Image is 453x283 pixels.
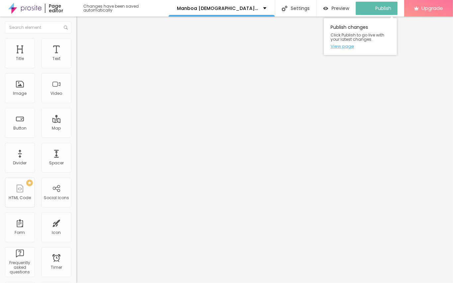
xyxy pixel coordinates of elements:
[421,5,443,11] span: Upgrade
[356,2,398,15] button: Publish
[13,161,27,165] div: Divider
[16,56,24,61] div: Title
[282,6,287,11] img: Icone
[332,6,349,11] span: Preview
[15,230,25,235] div: Form
[51,265,62,270] div: Timer
[83,4,169,12] div: Changes have been saved automatically
[9,196,31,200] div: HTML Code
[13,126,27,131] div: Button
[5,22,71,33] input: Search element
[76,17,453,283] iframe: Editor
[331,33,390,41] span: Click Publish to go live with your latest changes.
[51,91,62,96] div: Video
[52,230,61,235] div: Icon
[52,56,60,61] div: Text
[317,2,356,15] button: Preview
[7,260,33,275] div: Frequently asked questions
[177,6,258,11] p: Manboa [DEMOGRAPHIC_DATA][MEDICAL_DATA] Capsules [GEOGRAPHIC_DATA]
[324,18,397,55] div: Publish changes
[375,6,391,11] span: Publish
[13,91,27,96] div: Image
[323,6,328,11] img: view-1.svg
[49,161,64,165] div: Spacer
[64,26,68,29] img: Icone
[331,44,390,48] a: View page
[45,4,77,13] div: Page editor
[44,196,69,200] div: Social Icons
[52,126,61,131] div: Map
